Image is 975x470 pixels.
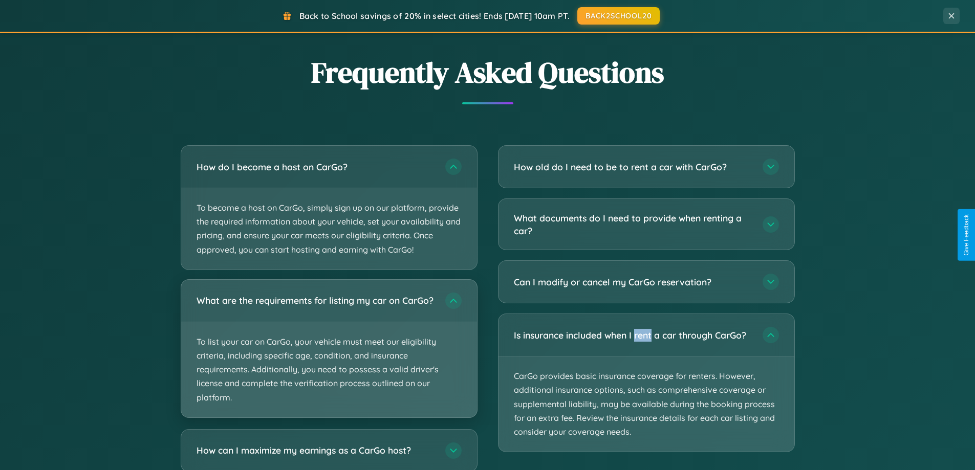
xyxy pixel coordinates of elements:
[499,356,794,452] p: CarGo provides basic insurance coverage for renters. However, additional insurance options, such ...
[299,11,570,21] span: Back to School savings of 20% in select cities! Ends [DATE] 10am PT.
[181,322,477,417] p: To list your car on CarGo, your vehicle must meet our eligibility criteria, including specific ag...
[181,53,795,92] h2: Frequently Asked Questions
[197,294,435,307] h3: What are the requirements for listing my car on CarGo?
[577,7,660,25] button: BACK2SCHOOL20
[181,188,477,270] p: To become a host on CarGo, simply sign up on our platform, provide the required information about...
[197,444,435,457] h3: How can I maximize my earnings as a CarGo host?
[514,276,752,288] h3: Can I modify or cancel my CarGo reservation?
[197,161,435,173] h3: How do I become a host on CarGo?
[514,212,752,237] h3: What documents do I need to provide when renting a car?
[514,161,752,173] h3: How old do I need to be to rent a car with CarGo?
[514,329,752,342] h3: Is insurance included when I rent a car through CarGo?
[963,214,970,256] div: Give Feedback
